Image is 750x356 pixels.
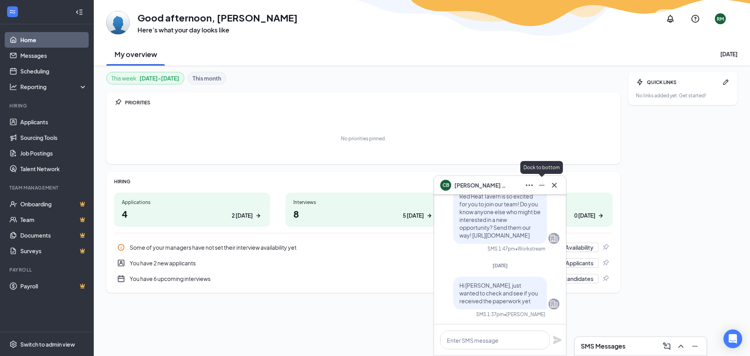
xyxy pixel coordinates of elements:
[549,234,559,243] svg: Company
[137,11,298,24] h1: Good afternoon, [PERSON_NAME]
[9,83,17,91] svg: Analysis
[454,181,509,190] span: [PERSON_NAME] Baglio
[114,98,122,106] svg: Pin
[20,243,87,259] a: SurveysCrown
[20,48,87,63] a: Messages
[232,211,253,220] div: 2 [DATE]
[9,267,86,273] div: Payroll
[114,49,157,59] h2: My overview
[114,271,612,286] a: CalendarNewYou have 6 upcoming interviewsReview CandidatesPin
[581,342,625,351] h3: SMS Messages
[20,161,87,177] a: Talent Network
[20,145,87,161] a: Job Postings
[114,255,612,271] a: UserEntityYou have 2 new applicantsReview New ApplicantsPin
[9,102,86,109] div: Hiring
[515,245,545,252] span: • Workstream
[139,74,179,82] b: [DATE] - [DATE]
[114,178,612,185] div: HIRING
[602,243,609,251] svg: Pin
[130,243,545,251] div: Some of your managers have not set their interview availability yet
[293,199,434,206] div: Interviews
[114,240,612,255] a: InfoSome of your managers have not set their interview availability yetSet AvailabilityPin
[504,311,545,318] span: • [PERSON_NAME]
[403,211,424,220] div: 5 [DATE]
[525,181,534,190] svg: Ellipses
[111,74,179,82] div: This week :
[647,79,719,86] div: QUICK LINKS
[547,179,560,191] button: Cross
[537,181,546,190] svg: Minimize
[660,340,672,352] button: ComposeMessage
[574,211,595,220] div: 0 [DATE]
[487,245,515,252] div: SMS 1:47pm
[666,14,675,23] svg: Notifications
[117,259,125,267] svg: UserEntity
[130,259,523,267] div: You have 2 new applicants
[597,212,605,220] svg: ArrowRight
[662,342,671,351] svg: ComposeMessage
[20,114,87,130] a: Applicants
[122,199,262,206] div: Applications
[520,161,563,174] div: Dock to bottom
[549,299,559,309] svg: Company
[20,63,87,79] a: Scheduling
[114,193,270,227] a: Applications42 [DATE]ArrowRight
[122,207,262,220] h1: 4
[550,181,559,190] svg: Cross
[20,32,87,48] a: Home
[425,212,433,220] svg: ArrowRight
[106,11,130,34] img: Roman Mondalto
[676,342,686,351] svg: ChevronUp
[137,26,298,34] h3: Here’s what your day looks like
[286,193,441,227] a: Interviews85 [DATE]ArrowRight
[9,340,17,348] svg: Settings
[602,275,609,283] svg: Pin
[690,342,700,351] svg: Minimize
[688,340,700,352] button: Minimize
[9,8,16,16] svg: WorkstreamLogo
[293,207,434,220] h1: 8
[636,78,644,86] svg: Bolt
[720,50,737,58] div: [DATE]
[75,8,83,16] svg: Collapse
[20,130,87,145] a: Sourcing Tools
[535,179,547,191] button: Minimize
[114,255,612,271] div: You have 2 new applicants
[550,243,598,252] button: Set Availability
[130,275,533,283] div: You have 6 upcoming interviews
[125,99,612,106] div: PRIORITIES
[114,240,612,255] div: Some of your managers have not set their interview availability yet
[522,179,535,191] button: Ellipses
[193,74,221,82] b: This month
[117,243,125,251] svg: Info
[602,259,609,267] svg: Pin
[117,275,125,283] svg: CalendarNew
[20,227,87,243] a: DocumentsCrown
[20,212,87,227] a: TeamCrown
[674,340,686,352] button: ChevronUp
[341,135,386,142] div: No priorities pinned.
[636,92,730,99] div: No links added yet. Get started!
[114,271,612,286] div: You have 6 upcoming interviews
[254,212,262,220] svg: ArrowRight
[9,184,86,191] div: Team Management
[717,16,724,22] div: RM
[20,196,87,212] a: OnboardingCrown
[691,14,700,23] svg: QuestionInfo
[723,329,742,348] div: Open Intercom Messenger
[20,278,87,294] a: PayrollCrown
[476,311,504,318] div: SMS 1:37pm
[20,340,75,348] div: Switch to admin view
[493,263,508,268] span: [DATE]
[20,83,87,91] div: Reporting
[553,335,562,345] svg: Plane
[537,274,598,283] button: Review Candidates
[459,282,538,304] span: Hi [PERSON_NAME], just wanted to check and see if you received the paperwork yet
[722,78,730,86] svg: Pen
